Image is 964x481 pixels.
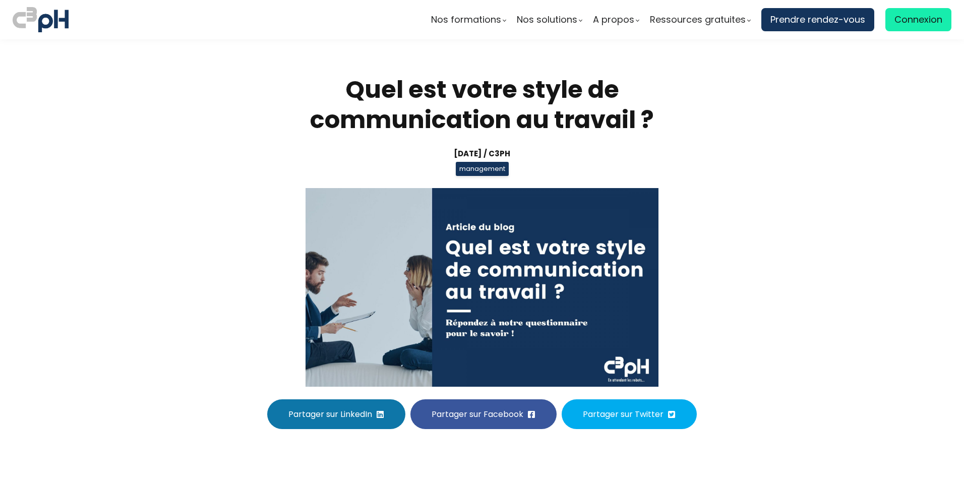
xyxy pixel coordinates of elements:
[431,12,501,27] span: Nos formations
[288,408,372,420] span: Partager sur LinkedIn
[770,12,865,27] span: Prendre rendez-vous
[13,5,69,34] img: logo C3PH
[5,459,108,481] iframe: chat widget
[593,12,634,27] span: A propos
[650,12,746,27] span: Ressources gratuites
[306,188,658,387] img: a63dd5ff956d40a04b2922a7cb0a63a1.jpeg
[410,399,557,429] button: Partager sur Facebook
[562,399,697,429] button: Partager sur Twitter
[267,399,405,429] button: Partager sur LinkedIn
[248,148,716,159] div: [DATE] / C3pH
[517,12,577,27] span: Nos solutions
[456,162,509,176] span: management
[894,12,942,27] span: Connexion
[583,408,664,420] span: Partager sur Twitter
[432,408,523,420] span: Partager sur Facebook
[885,8,951,31] a: Connexion
[248,75,716,135] h1: Quel est votre style de communication au travail ?
[761,8,874,31] a: Prendre rendez-vous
